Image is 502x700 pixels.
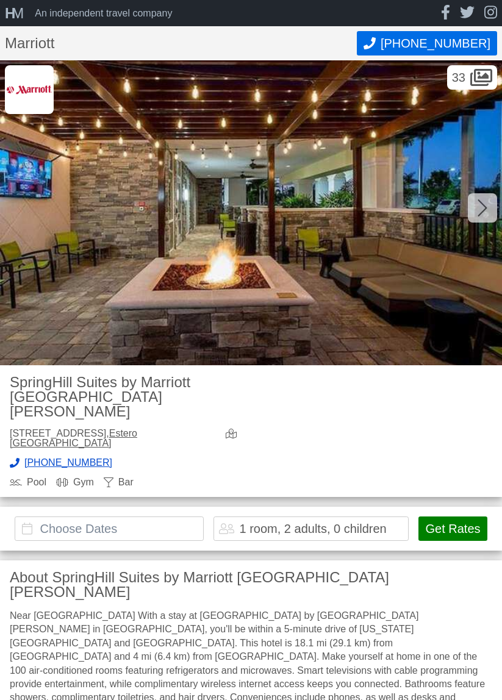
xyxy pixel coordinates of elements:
a: Estero [GEOGRAPHIC_DATA] [10,428,137,448]
a: HM [5,6,30,21]
div: Gym [56,477,94,487]
span: [PHONE_NUMBER] [381,37,490,51]
input: Choose Dates [15,516,204,541]
div: Pool [10,477,46,487]
div: Bar [104,477,134,487]
h2: SpringHill Suites by Marriott [GEOGRAPHIC_DATA][PERSON_NAME] [10,375,242,419]
div: An independent travel company [35,9,172,18]
div: [STREET_ADDRESS], [10,429,216,448]
a: view map [226,429,242,448]
span: M [12,5,20,21]
button: Get Rates [418,516,487,541]
div: 1 room, 2 adults, 0 children [239,523,386,535]
div: 33 [447,65,497,90]
a: instagram [484,5,497,21]
button: Call [357,31,497,55]
h1: Marriott [5,36,357,51]
img: Marriott [5,65,54,114]
span: [PHONE_NUMBER] [24,458,112,468]
a: twitter [460,5,475,21]
a: facebook [441,5,450,21]
h3: About SpringHill Suites by Marriott [GEOGRAPHIC_DATA][PERSON_NAME] [10,570,492,599]
span: H [5,5,12,21]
